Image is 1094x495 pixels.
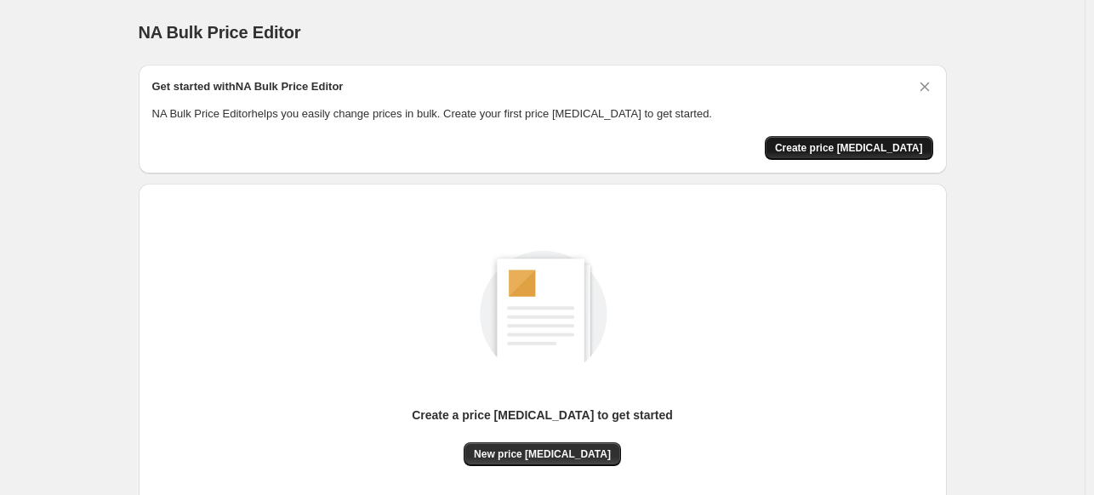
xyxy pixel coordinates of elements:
[412,407,673,424] p: Create a price [MEDICAL_DATA] to get started
[916,78,933,95] button: Dismiss card
[775,141,923,155] span: Create price [MEDICAL_DATA]
[765,136,933,160] button: Create price change job
[474,447,611,461] span: New price [MEDICAL_DATA]
[152,78,344,95] h2: Get started with NA Bulk Price Editor
[464,442,621,466] button: New price [MEDICAL_DATA]
[152,105,933,122] p: NA Bulk Price Editor helps you easily change prices in bulk. Create your first price [MEDICAL_DAT...
[139,23,301,42] span: NA Bulk Price Editor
